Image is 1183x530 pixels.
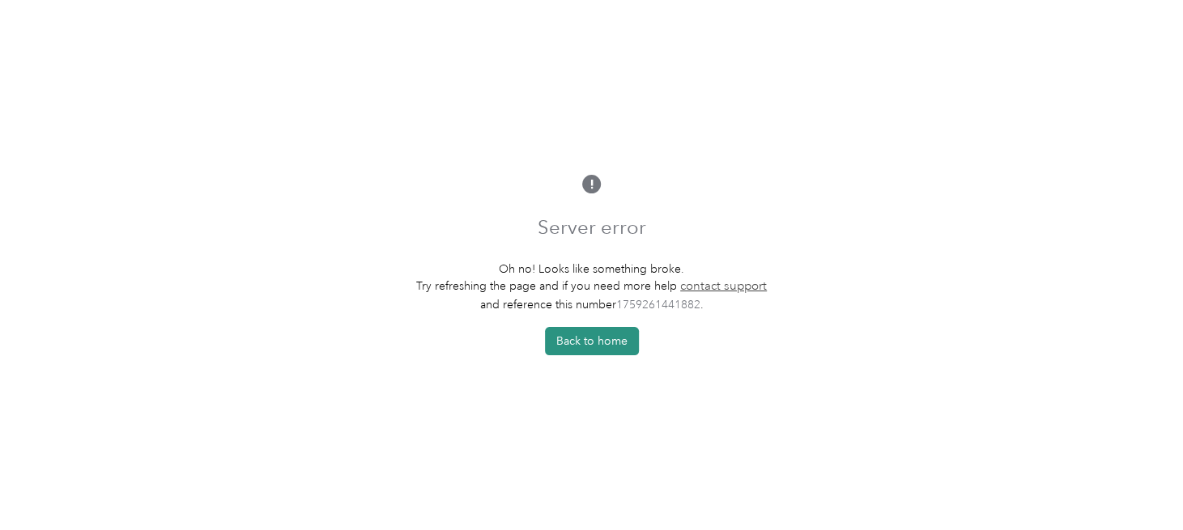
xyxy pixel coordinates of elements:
[538,208,646,247] h1: Server error
[545,327,639,355] button: Back to home
[416,296,767,313] p: and reference this number .
[616,298,700,312] span: 1759261441882
[416,261,767,278] p: Oh no! Looks like something broke.
[416,278,767,296] p: Try refreshing the page and if you need more help
[680,278,767,294] a: contact support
